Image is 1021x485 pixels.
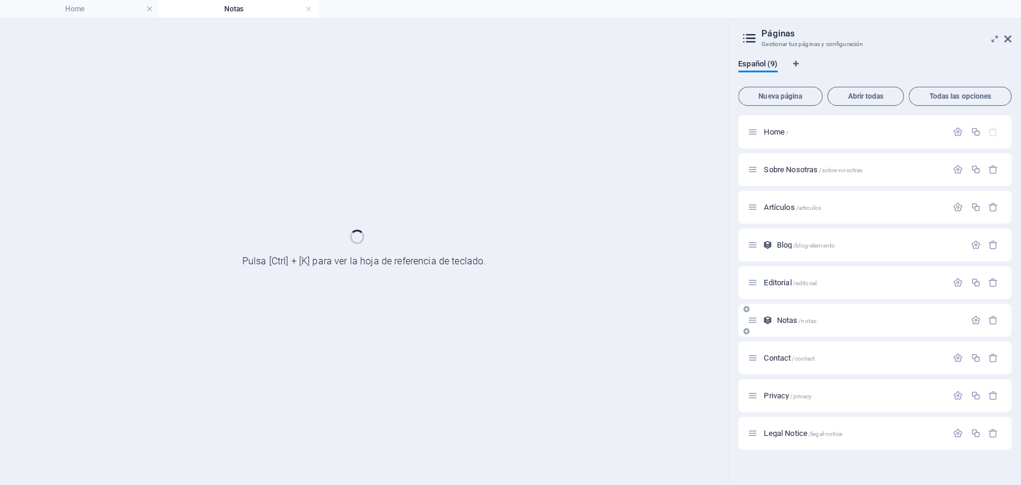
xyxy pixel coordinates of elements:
div: Eliminar [988,164,998,175]
div: Legal Notice/legal-notice [760,429,947,437]
span: /contact [792,355,815,362]
div: Home/ [760,128,947,136]
div: Duplicar [970,164,980,175]
div: Eliminar [988,277,998,288]
span: Haz clic para abrir la página [764,353,815,362]
div: Pestañas de idiomas [738,59,1011,82]
div: Configuración [953,353,963,363]
span: Haz clic para abrir la página [764,127,788,136]
div: Duplicar [970,428,980,438]
div: Configuración [970,240,980,250]
div: Contact/contact [760,354,947,362]
div: Configuración [953,202,963,212]
span: /sobre-nosotras [819,167,862,173]
span: Haz clic para abrir la página [764,429,842,438]
button: Abrir todas [827,87,904,106]
div: Eliminar [988,353,998,363]
div: Sobre Nosotras/sobre-nosotras [760,166,947,173]
div: Eliminar [988,315,998,325]
span: /articulos [796,205,821,211]
div: Configuración [970,315,980,325]
div: Privacy/privacy [760,392,947,399]
span: Blog [776,240,835,249]
span: Todas las opciones [914,93,1006,100]
h3: Gestionar tus páginas y configuración [761,39,988,50]
span: Abrir todas [833,93,898,100]
div: Duplicar [970,127,980,137]
div: Duplicar [970,202,980,212]
span: Haz clic para abrir la página [764,165,862,174]
div: Configuración [953,127,963,137]
span: /privacy [790,393,812,399]
h2: Páginas [761,28,1011,39]
div: Eliminar [988,428,998,438]
span: Haz clic para abrir la página [764,391,812,400]
div: Configuración [953,428,963,438]
span: /blog-elemento [793,242,835,249]
div: Eliminar [988,202,998,212]
span: Nueva página [743,93,817,100]
h4: Notas [159,2,318,16]
span: Editorial [764,278,816,287]
span: /editorial [793,280,816,286]
div: Configuración [953,164,963,175]
button: Nueva página [738,87,822,106]
span: /notas [798,318,816,324]
div: Eliminar [988,391,998,401]
div: Configuración [953,391,963,401]
div: La página principal no puede eliminarse [988,127,998,137]
span: / [786,129,788,136]
div: Artículos/articulos [760,203,947,211]
span: /legal-notice [809,431,842,437]
button: Todas las opciones [909,87,1011,106]
div: Notas/notas [773,316,964,324]
span: Español (9) [738,57,778,74]
div: Duplicar [970,391,980,401]
div: Este diseño se usa como una plantilla para todos los elementos (como por ejemplo un post de un bl... [763,315,773,325]
span: Haz clic para abrir la página [764,203,821,212]
div: Duplicar [970,277,980,288]
div: Configuración [953,277,963,288]
div: Editorial/editorial [760,279,947,286]
div: Blog/blog-elemento [773,241,964,249]
div: Eliminar [988,240,998,250]
div: Duplicar [970,353,980,363]
span: Haz clic para abrir la página [776,316,816,325]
